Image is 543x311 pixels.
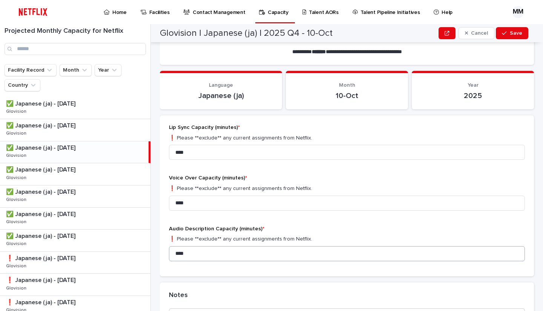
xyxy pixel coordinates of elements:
[6,218,28,225] p: Glovision
[6,262,28,269] p: Glovision
[6,297,77,306] p: ❗️ Japanese (ja) - [DATE]
[6,187,77,196] p: ✅ Japanese (ja) - [DATE]
[169,235,525,243] p: ❗️ Please **exclude** any current assignments from Netflix.
[6,121,77,129] p: ✅ Japanese (ja) - [DATE]
[6,196,28,202] p: Glovision
[6,143,77,152] p: ✅ Japanese (ja) - [DATE]
[6,152,28,158] p: Glovision
[459,27,495,39] button: Cancel
[5,64,57,76] button: Facility Record
[339,83,355,88] span: Month
[60,64,92,76] button: Month
[209,83,233,88] span: Language
[6,231,77,240] p: ✅ Japanese (ja) - [DATE]
[5,43,146,55] input: Search
[6,107,28,114] p: Glovision
[6,275,77,284] p: ❗️ Japanese (ja) - [DATE]
[471,31,488,36] span: Cancel
[421,91,525,100] p: 2025
[6,284,28,291] p: Glovision
[169,134,525,142] p: ❗️ Please **exclude** any current assignments from Netflix.
[169,291,188,300] h2: Notes
[169,226,264,231] span: Audio Description Capacity (minutes)
[510,31,522,36] span: Save
[5,27,146,35] h1: Projected Monthly Capacity for Netflix
[6,129,28,136] p: Glovision
[169,91,273,100] p: Japanese (ja)
[6,240,28,247] p: Glovision
[95,64,121,76] button: Year
[6,99,77,107] p: ✅ Japanese (ja) - [DATE]
[15,5,51,20] img: ifQbXi3ZQGMSEF7WDB7W
[6,165,77,173] p: ✅ Japanese (ja) - [DATE]
[295,91,399,100] p: 10-Oct
[6,209,77,218] p: ✅ Japanese (ja) - [DATE]
[468,83,479,88] span: Year
[6,174,28,181] p: Glovision
[169,185,525,193] p: ❗️ Please **exclude** any current assignments from Netflix.
[169,175,247,181] span: Voice Over Capacity (minutes)
[5,79,40,91] button: Country
[169,125,240,130] span: Lip Sync Capacity (minutes)
[512,6,524,18] div: MM
[6,253,77,262] p: ❗️ Japanese (ja) - [DATE]
[496,27,528,39] button: Save
[160,28,333,39] h2: Glovision | Japanese (ja) | 2025 Q4 - 10-Oct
